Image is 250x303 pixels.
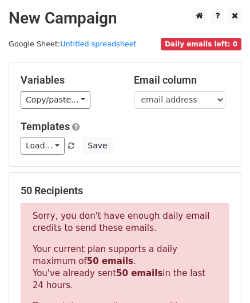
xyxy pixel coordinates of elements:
h5: Variables [21,74,117,86]
a: Load... [21,137,65,155]
h5: Email column [134,74,230,86]
a: Templates [21,120,70,132]
strong: 50 emails [116,268,162,278]
strong: 50 emails [87,256,133,266]
p: Sorry, you don't have enough daily email credits to send these emails. [33,210,217,234]
button: Save [82,137,112,155]
h2: New Campaign [9,9,241,28]
a: Copy/paste... [21,91,90,109]
iframe: Chat Widget [193,248,250,303]
small: Google Sheet: [9,40,137,48]
h5: 50 Recipients [21,184,229,197]
span: Daily emails left: 0 [161,38,241,50]
a: Daily emails left: 0 [161,40,241,48]
a: Untitled spreadsheet [60,40,136,48]
p: Your current plan supports a daily maximum of . You've already sent in the last 24 hours. [33,243,217,292]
